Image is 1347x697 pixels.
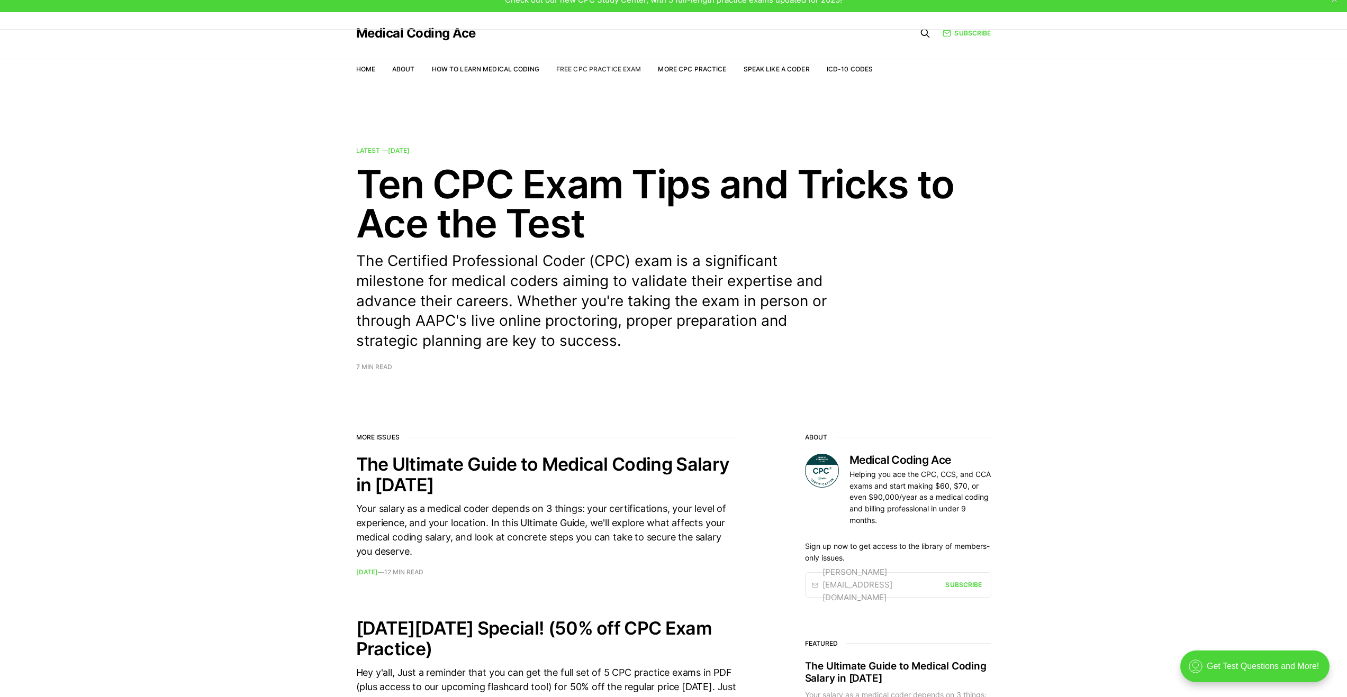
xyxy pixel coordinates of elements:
h2: The Ultimate Guide to Medical Coding Salary in [DATE] [805,660,991,685]
span: 12 min read [384,569,423,575]
h2: The Ultimate Guide to Medical Coding Salary in [DATE] [356,454,737,495]
a: Latest —[DATE] Ten CPC Exam Tips and Tricks to Ace the Test The Certified Professional Coder (CPC... [356,148,991,370]
h2: [DATE][DATE] Special! (50% off CPC Exam Practice) [356,618,737,659]
a: Home [356,65,375,73]
h2: More issues [356,434,737,441]
a: [PERSON_NAME][EMAIL_ADDRESS][DOMAIN_NAME] Subscribe [805,572,991,598]
div: Subscribe [945,580,982,590]
h2: About [805,434,991,441]
a: The Ultimate Guide to Medical Coding Salary in [DATE] Your salary as a medical coder depends on 3... [356,454,737,575]
a: More CPC Practice [658,65,726,73]
a: Medical Coding Ace [356,27,476,40]
a: ICD-10 Codes [827,65,873,73]
a: How to Learn Medical Coding [432,65,539,73]
div: [PERSON_NAME][EMAIL_ADDRESS][DOMAIN_NAME] [812,566,946,604]
p: Helping you ace the CPC, CCS, and CCA exams and start making $60, $70, or even $90,000/year as a ... [849,469,991,526]
img: Medical Coding Ace [805,454,839,488]
a: Subscribe [943,28,991,38]
h2: Ten CPC Exam Tips and Tricks to Ace the Test [356,164,991,243]
h3: Featured [805,640,991,647]
a: About [392,65,415,73]
time: [DATE] [388,146,410,154]
footer: — [356,569,737,575]
iframe: portal-trigger [1171,645,1347,697]
time: [DATE] [356,568,378,576]
span: Latest — [356,146,410,154]
a: Speak Like a Coder [744,65,810,73]
h3: Medical Coding Ace [849,454,991,466]
span: 7 min read [356,364,392,370]
a: Free CPC Practice Exam [556,65,641,73]
div: Your salary as a medical coder depends on 3 things: your certifications, your level of experience... [356,501,737,558]
p: Sign up now to get access to the library of members-only issues. [805,540,991,563]
p: The Certified Professional Coder (CPC) exam is a significant milestone for medical coders aiming ... [356,251,843,351]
